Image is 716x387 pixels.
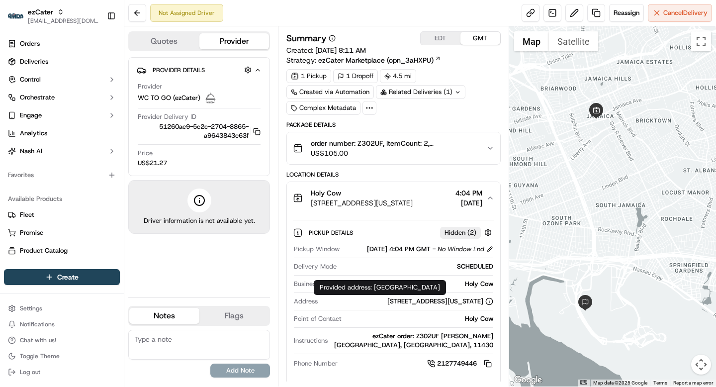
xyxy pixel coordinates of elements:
[286,85,374,99] a: Created via Automation
[427,358,493,369] a: 2127749446
[445,228,476,237] span: Hidden ( 2 )
[286,55,441,65] div: Strategy:
[294,336,328,345] span: Instructions
[421,32,460,45] button: EDT
[287,214,500,387] div: Holy Cow[STREET_ADDRESS][US_STATE]4:04 PM[DATE]
[4,333,120,347] button: Chat with us!
[138,159,167,168] span: US$21.27
[315,46,366,55] span: [DATE] 8:11 AM
[20,246,68,255] span: Product Catalog
[455,188,482,198] span: 4:04 PM
[8,246,116,255] a: Product Catalog
[6,218,80,236] a: 📗Knowledge Base
[614,8,639,17] span: Reassign
[376,85,465,99] div: Related Deliveries (1)
[593,380,647,386] span: Map data ©2025 Google
[460,32,500,45] button: GMT
[28,7,53,17] button: ezCater
[20,75,41,84] span: Control
[4,167,120,183] div: Favorites
[20,368,40,376] span: Log out
[311,148,478,158] span: US$105.00
[387,297,493,306] div: [STREET_ADDRESS][US_STATE]
[4,243,120,259] button: Product Catalog
[20,129,47,138] span: Analytics
[134,181,137,189] span: •
[4,207,120,223] button: Fleet
[138,149,153,158] span: Price
[663,8,708,17] span: Cancel Delivery
[45,105,137,113] div: We're available if you need us!
[20,304,42,312] span: Settings
[88,154,108,162] span: [DATE]
[138,94,200,102] span: WC TO GO (ezCater)
[138,112,196,121] span: Provider Delivery ID
[94,222,160,232] span: API Documentation
[648,4,712,22] button: CancelDelivery
[380,69,416,83] div: 4.5 mi
[8,13,24,19] img: ezCater
[4,107,120,123] button: Engage
[137,62,262,78] button: Provider Details
[8,210,116,219] a: Fleet
[10,10,30,30] img: Nash
[286,45,366,55] span: Created:
[4,143,120,159] button: Nash AI
[318,55,434,65] span: ezCater Marketplace (opn_3aHXPU)
[342,280,493,289] div: Holy Cow
[286,69,331,83] div: 1 Pickup
[609,4,644,22] button: Reassign
[83,154,86,162] span: •
[4,54,120,70] a: Deliveries
[154,127,181,139] button: See all
[4,349,120,363] button: Toggle Theme
[144,216,255,225] span: Driver information is not available yet.
[346,314,493,323] div: Holy Cow
[57,272,79,282] span: Create
[10,129,67,137] div: Past conversations
[84,223,92,231] div: 💻
[294,245,340,254] span: Pickup Window
[10,172,26,188] img: Shah Alam
[294,359,338,368] span: Phone Number
[31,181,132,189] span: [PERSON_NAME] [PERSON_NAME]
[332,332,493,350] div: ezCater order: Z302UF [PERSON_NAME][GEOGRAPHIC_DATA], [GEOGRAPHIC_DATA], 11430
[294,280,338,289] span: Business Name
[294,262,337,271] span: Delivery Mode
[4,269,120,285] button: Create
[20,39,40,48] span: Orders
[28,17,99,25] button: [EMAIL_ADDRESS][DOMAIN_NAME]
[20,57,48,66] span: Deliveries
[287,132,500,164] button: order number: Z302UF, ItemCount: 2, itemDescriptions: 1 Sides By The Box, 1 Sliders By The BoxUS$...
[139,181,160,189] span: [DATE]
[4,36,120,52] a: Orders
[691,355,711,375] button: Map camera controls
[286,101,360,115] div: Complex Metadata
[31,154,81,162] span: [PERSON_NAME]
[138,82,162,91] span: Provider
[455,198,482,208] span: [DATE]
[4,191,120,207] div: Available Products
[309,229,355,237] span: Pickup Details
[318,55,441,65] a: ezCater Marketplace (opn_3aHXPU)
[433,245,436,254] span: -
[138,122,261,140] button: 51260ae9-5c2c-2704-8865-a9643843c63f
[4,365,120,379] button: Log out
[512,374,544,387] img: Google
[20,111,42,120] span: Engage
[20,155,28,163] img: 1736555255976-a54dd68f-1ca7-489b-9aae-adbdc363a1c4
[653,380,667,386] a: Terms (opens in new tab)
[341,262,493,271] div: SCHEDULED
[311,188,341,198] span: Holy Cow
[440,226,494,239] button: Hidden (2)
[286,34,327,43] h3: Summary
[129,308,199,324] button: Notes
[129,33,199,49] button: Quotes
[153,66,205,74] span: Provider Details
[294,314,342,323] span: Point of Contact
[4,4,103,28] button: ezCaterezCater[EMAIL_ADDRESS][DOMAIN_NAME]
[311,138,478,148] span: order number: Z302UF, ItemCount: 2, itemDescriptions: 1 Sides By The Box, 1 Sliders By The Box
